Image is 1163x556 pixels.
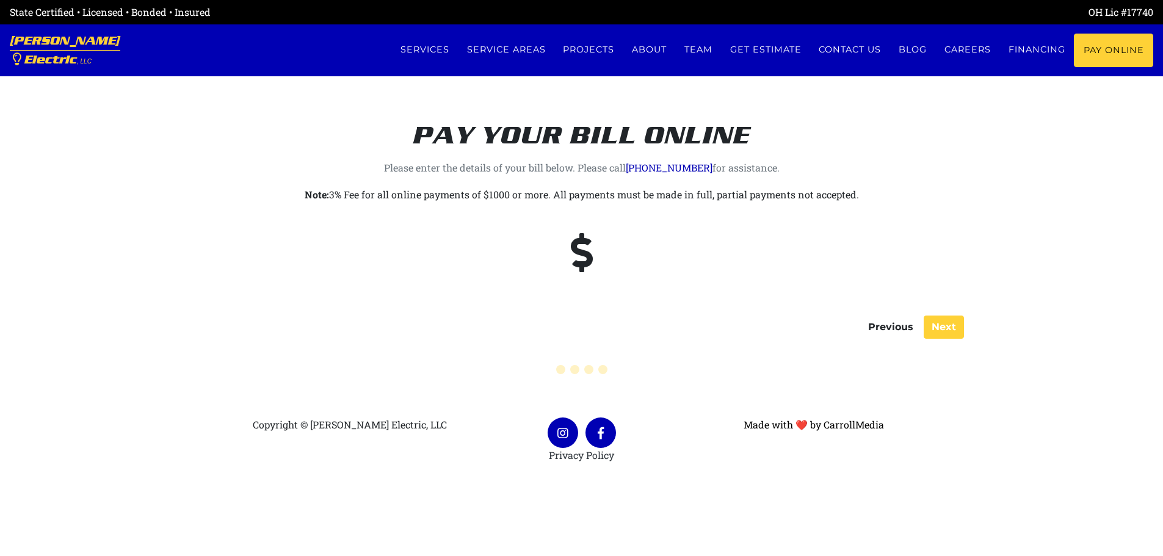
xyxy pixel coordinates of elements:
[924,316,964,339] button: Next
[623,34,676,66] a: About
[1074,34,1153,67] a: Pay Online
[549,449,614,461] a: Privacy Policy
[554,34,623,66] a: Projects
[721,34,810,66] a: Get estimate
[305,188,329,201] strong: Note:
[582,5,1154,20] div: OH Lic #17740
[810,34,890,66] a: Contact us
[676,34,722,66] a: Team
[626,161,712,174] a: [PHONE_NUMBER]
[391,34,458,66] a: Services
[253,418,447,431] span: Copyright © [PERSON_NAME] Electric, LLC
[243,186,921,203] p: 3% Fee for all online payments of $1000 or more. All payments must be made in full, partial payme...
[999,34,1074,66] a: Financing
[10,24,120,76] a: [PERSON_NAME] Electric, LLC
[744,418,884,431] a: Made with ❤ by CarrollMedia
[890,34,936,66] a: Blog
[243,159,921,176] p: Please enter the details of your bill below. Please call for assistance.
[77,58,92,65] span: , LLC
[10,5,582,20] div: State Certified • Licensed • Bonded • Insured
[458,34,554,66] a: Service Areas
[936,34,1000,66] a: Careers
[860,316,921,339] button: Previous
[243,92,921,150] h2: Pay your bill online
